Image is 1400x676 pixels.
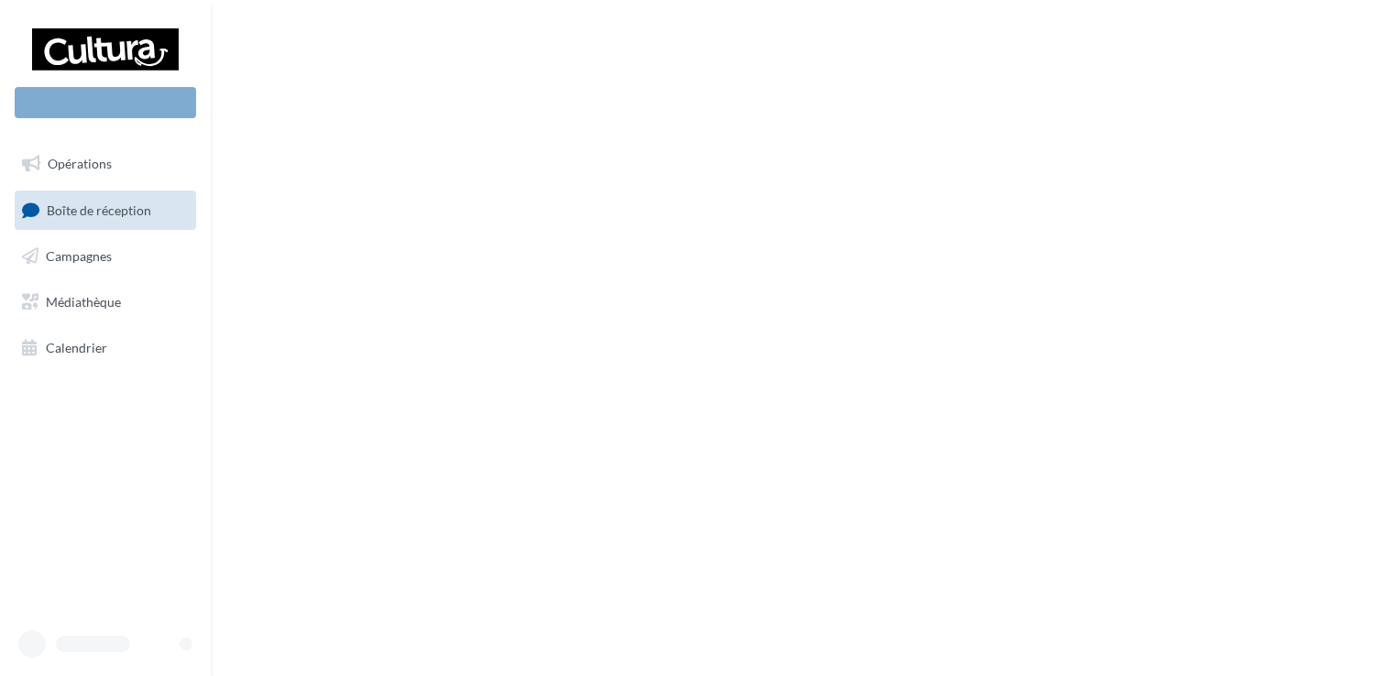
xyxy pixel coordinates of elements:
[48,156,112,171] span: Opérations
[11,237,200,276] a: Campagnes
[11,329,200,367] a: Calendrier
[11,191,200,230] a: Boîte de réception
[47,202,151,217] span: Boîte de réception
[46,339,107,354] span: Calendrier
[11,283,200,322] a: Médiathèque
[15,87,196,118] div: Nouvelle campagne
[11,145,200,183] a: Opérations
[46,294,121,310] span: Médiathèque
[46,248,112,264] span: Campagnes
